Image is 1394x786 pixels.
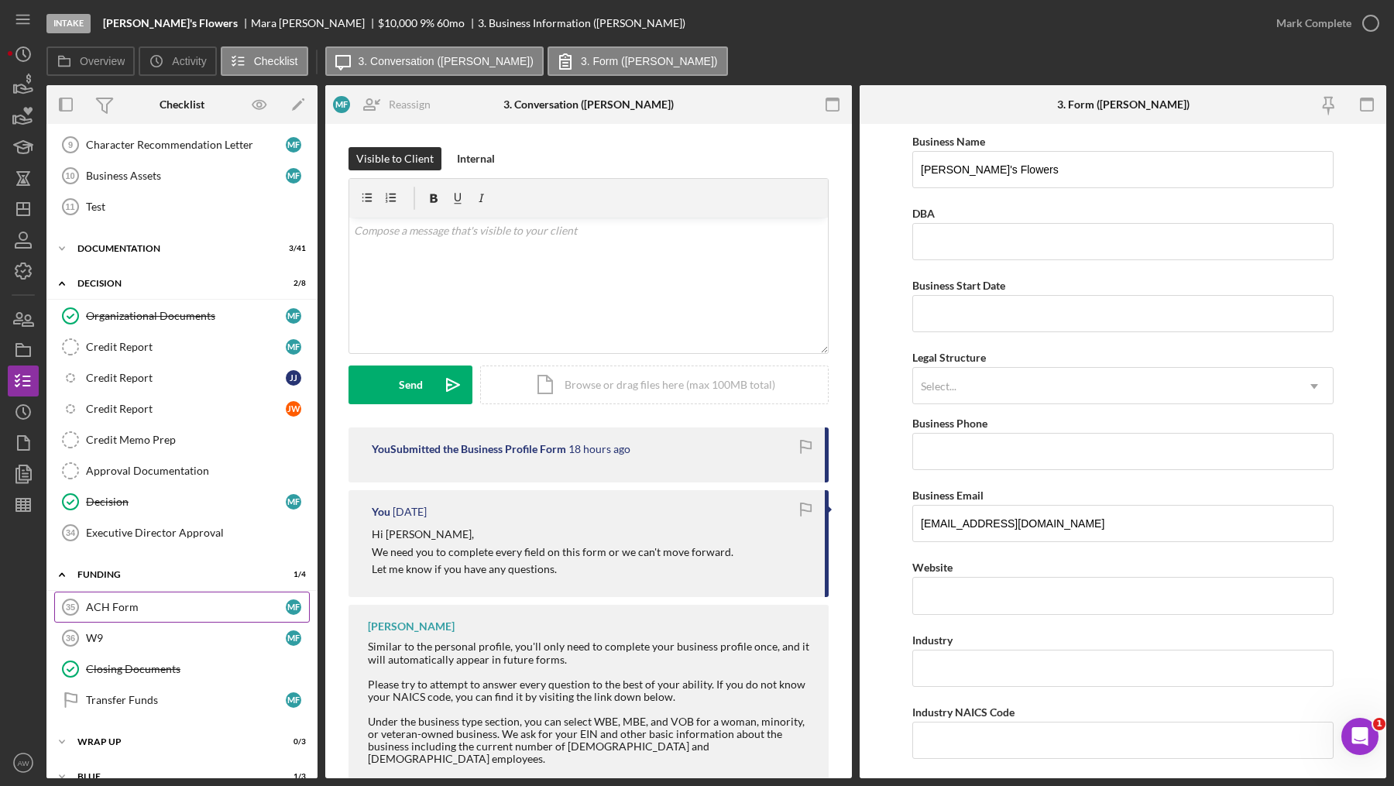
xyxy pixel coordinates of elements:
[103,17,238,29] b: [PERSON_NAME]'s Flowers
[54,486,310,517] a: DecisionMF
[912,705,1015,719] label: Industry NAICS Code
[348,366,472,404] button: Send
[325,46,544,76] button: 3. Conversation ([PERSON_NAME])
[359,55,534,67] label: 3. Conversation ([PERSON_NAME])
[457,147,495,170] div: Internal
[286,370,301,386] div: J J
[278,244,306,253] div: 3 / 41
[372,526,733,543] p: Hi [PERSON_NAME],
[325,89,446,120] button: MFReassign
[254,55,298,67] label: Checklist
[54,424,310,455] a: Credit Memo Prep
[77,737,267,747] div: Wrap up
[912,279,1005,292] label: Business Start Date
[286,630,301,646] div: M F
[393,506,427,518] time: 2025-01-15 20:55
[420,17,434,29] div: 9 %
[333,96,350,113] div: M F
[8,747,39,778] button: AW
[368,620,455,633] div: [PERSON_NAME]
[278,570,306,579] div: 1 / 4
[54,623,310,654] a: 36W9MF
[86,139,286,151] div: Character Recommendation Letter
[86,310,286,322] div: Organizational Documents
[80,55,125,67] label: Overview
[77,772,267,781] div: blue
[54,654,310,685] a: Closing Documents
[172,55,206,67] label: Activity
[86,465,309,477] div: Approval Documentation
[68,140,73,149] tspan: 9
[912,489,984,502] label: Business Email
[278,737,306,747] div: 0 / 3
[86,372,286,384] div: Credit Report
[912,633,953,647] label: Industry
[77,244,267,253] div: Documentation
[77,570,267,579] div: Funding
[65,171,74,180] tspan: 10
[912,561,953,574] label: Website
[286,339,301,355] div: M F
[372,544,733,561] p: We need you to complete every field on this form or we can't move forward.
[54,393,310,424] a: Credit ReportJW
[286,137,301,153] div: M F
[286,308,301,324] div: M F
[86,496,286,508] div: Decision
[372,506,390,518] div: You
[278,279,306,288] div: 2 / 8
[286,599,301,615] div: M F
[437,17,465,29] div: 60 mo
[54,300,310,331] a: Organizational DocumentsMF
[86,527,309,539] div: Executive Director Approval
[1373,718,1385,730] span: 1
[221,46,308,76] button: Checklist
[278,772,306,781] div: 1 / 3
[46,14,91,33] div: Intake
[1261,8,1386,39] button: Mark Complete
[86,434,309,446] div: Credit Memo Prep
[372,561,733,578] p: Let me know if you have any questions.
[54,592,310,623] a: 35ACH FormMF
[65,202,74,211] tspan: 11
[86,201,309,213] div: Test
[548,46,728,76] button: 3. Form ([PERSON_NAME])
[54,160,310,191] a: 10Business AssetsMF
[389,89,431,120] div: Reassign
[54,685,310,716] a: Transfer FundsMF
[86,663,309,675] div: Closing Documents
[921,380,956,393] div: Select...
[581,55,718,67] label: 3. Form ([PERSON_NAME])
[286,494,301,510] div: M F
[160,98,204,111] div: Checklist
[348,147,441,170] button: Visible to Client
[368,640,813,765] div: Similar to the personal profile, you'll only need to complete your business profile once, and it ...
[54,455,310,486] a: Approval Documentation
[139,46,216,76] button: Activity
[66,528,76,537] tspan: 34
[54,362,310,393] a: Credit ReportJJ
[46,46,135,76] button: Overview
[54,517,310,548] a: 34Executive Director Approval
[86,341,286,353] div: Credit Report
[1057,98,1190,111] div: 3. Form ([PERSON_NAME])
[17,759,29,767] text: AW
[399,366,423,404] div: Send
[77,279,267,288] div: Decision
[86,601,286,613] div: ACH Form
[54,129,310,160] a: 9Character Recommendation LetterMF
[286,692,301,708] div: M F
[54,191,310,222] a: 11Test
[66,602,75,612] tspan: 35
[251,17,378,29] div: Mara [PERSON_NAME]
[86,170,286,182] div: Business Assets
[286,401,301,417] div: J W
[372,443,566,455] div: You Submitted the Business Profile Form
[86,403,286,415] div: Credit Report
[912,135,985,148] label: Business Name
[449,147,503,170] button: Internal
[286,168,301,184] div: M F
[66,633,75,643] tspan: 36
[86,694,286,706] div: Transfer Funds
[1276,8,1351,39] div: Mark Complete
[478,17,685,29] div: 3. Business Information ([PERSON_NAME])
